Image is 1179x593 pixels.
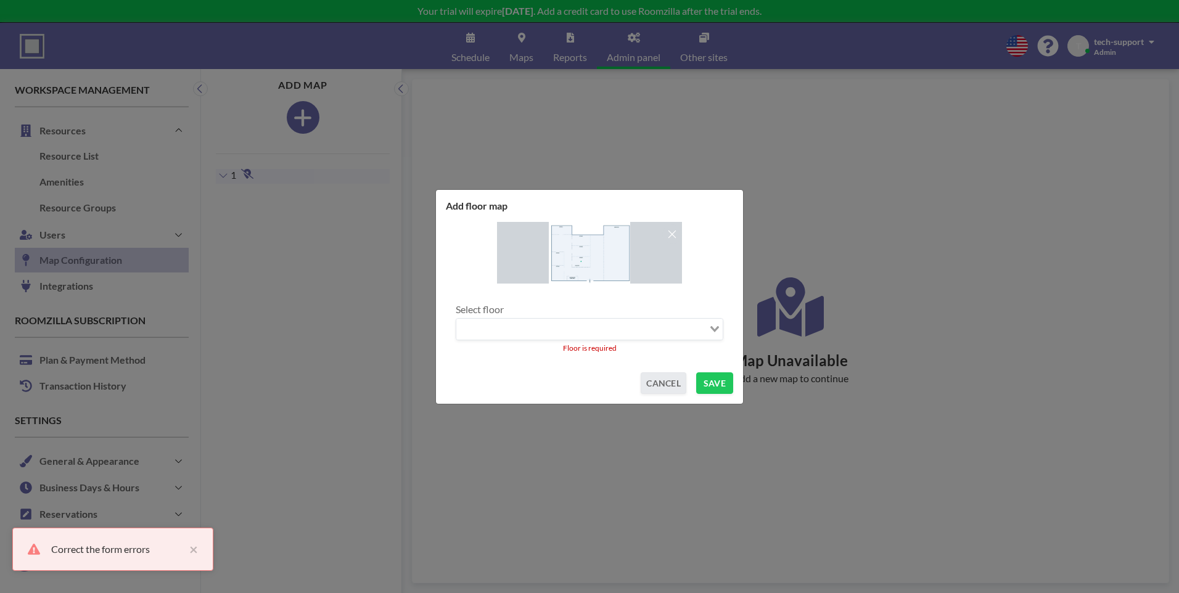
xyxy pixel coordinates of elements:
[549,222,630,284] img: image
[183,542,198,557] button: close
[641,372,686,394] button: CANCEL
[458,321,707,337] input: Search for option
[563,343,617,353] div: Floor is required
[456,319,723,340] div: Search for option
[446,200,733,212] h4: Add floor map
[456,303,504,316] label: Select floor
[51,542,183,557] div: Correct the form errors
[696,372,733,394] button: SAVE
